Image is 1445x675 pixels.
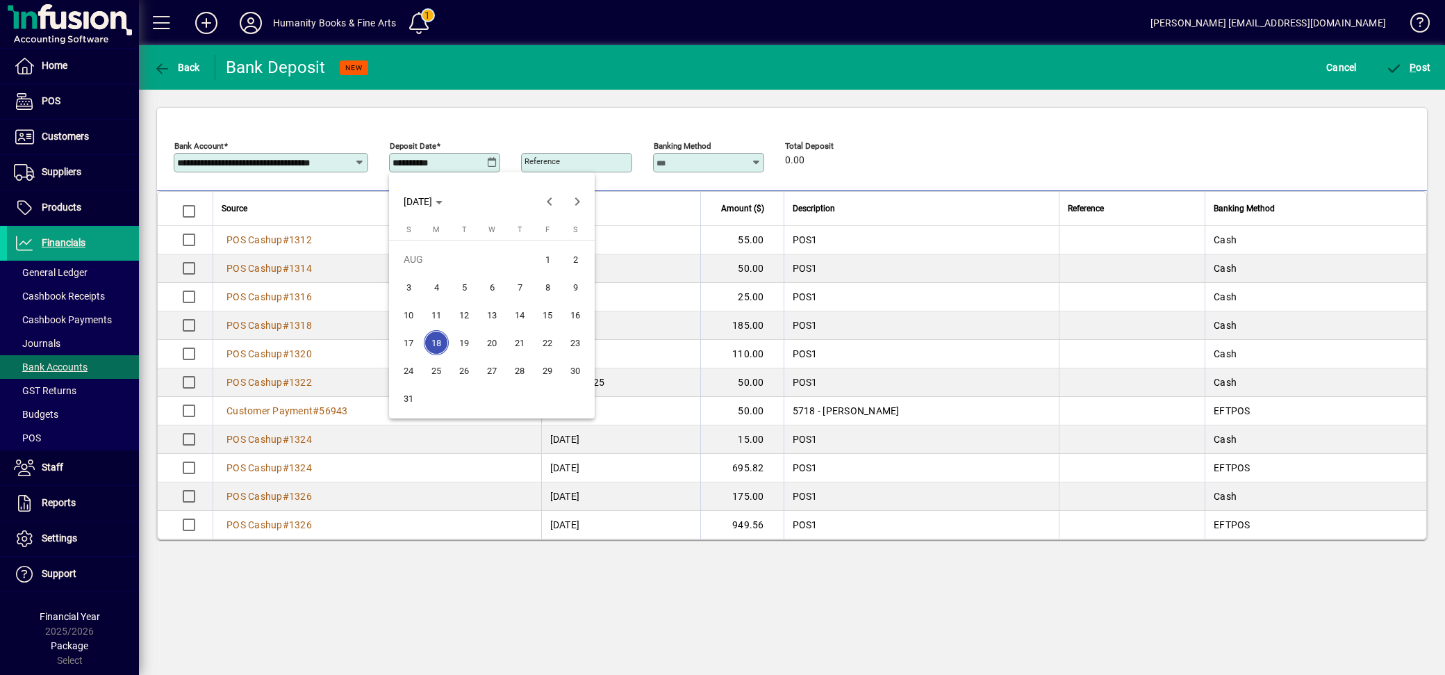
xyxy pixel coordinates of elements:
button: Thu Aug 14 2025 [506,301,534,329]
button: Mon Aug 11 2025 [422,301,450,329]
button: Sat Aug 30 2025 [561,357,589,384]
button: Sun Aug 17 2025 [395,329,422,357]
span: 21 [507,330,532,355]
button: Fri Aug 29 2025 [534,357,561,384]
button: Wed Aug 20 2025 [478,329,506,357]
span: 7 [507,275,532,300]
span: 24 [396,358,421,383]
span: 31 [396,386,421,411]
span: T [462,225,467,234]
button: Sat Aug 09 2025 [561,273,589,301]
span: M [433,225,440,234]
span: 22 [535,330,560,355]
button: Sun Aug 24 2025 [395,357,422,384]
button: Sun Aug 03 2025 [395,273,422,301]
span: 3 [396,275,421,300]
button: Sat Aug 23 2025 [561,329,589,357]
span: S [573,225,578,234]
span: 19 [452,330,477,355]
span: 10 [396,302,421,327]
span: S [406,225,411,234]
button: Wed Aug 06 2025 [478,273,506,301]
span: 4 [424,275,449,300]
span: 13 [479,302,504,327]
button: Thu Aug 21 2025 [506,329,534,357]
button: Tue Aug 19 2025 [450,329,478,357]
span: T [518,225,522,234]
button: Sun Aug 31 2025 [395,384,422,412]
button: Tue Aug 26 2025 [450,357,478,384]
span: 23 [563,330,588,355]
button: Tue Aug 12 2025 [450,301,478,329]
button: Fri Aug 15 2025 [534,301,561,329]
span: 28 [507,358,532,383]
button: Wed Aug 27 2025 [478,357,506,384]
button: Previous month [536,188,563,215]
button: Choose month and year [398,189,448,214]
button: Wed Aug 13 2025 [478,301,506,329]
button: Thu Aug 28 2025 [506,357,534,384]
span: W [488,225,495,234]
button: Mon Aug 18 2025 [422,329,450,357]
button: Fri Aug 08 2025 [534,273,561,301]
button: Fri Aug 01 2025 [534,245,561,273]
span: 30 [563,358,588,383]
td: AUG [395,245,534,273]
button: Sat Aug 16 2025 [561,301,589,329]
span: 12 [452,302,477,327]
span: 9 [563,275,588,300]
span: F [545,225,550,234]
span: 8 [535,275,560,300]
span: [DATE] [404,196,432,207]
button: Sun Aug 10 2025 [395,301,422,329]
span: 27 [479,358,504,383]
button: Thu Aug 07 2025 [506,273,534,301]
button: Mon Aug 25 2025 [422,357,450,384]
button: Sat Aug 02 2025 [561,245,589,273]
button: Fri Aug 22 2025 [534,329,561,357]
span: 18 [424,330,449,355]
span: 2 [563,247,588,272]
span: 25 [424,358,449,383]
span: 5 [452,275,477,300]
span: 16 [563,302,588,327]
span: 6 [479,275,504,300]
span: 1 [535,247,560,272]
span: 20 [479,330,504,355]
span: 17 [396,330,421,355]
button: Next month [563,188,591,215]
span: 29 [535,358,560,383]
span: 14 [507,302,532,327]
span: 11 [424,302,449,327]
span: 26 [452,358,477,383]
span: 15 [535,302,560,327]
button: Mon Aug 04 2025 [422,273,450,301]
button: Tue Aug 05 2025 [450,273,478,301]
